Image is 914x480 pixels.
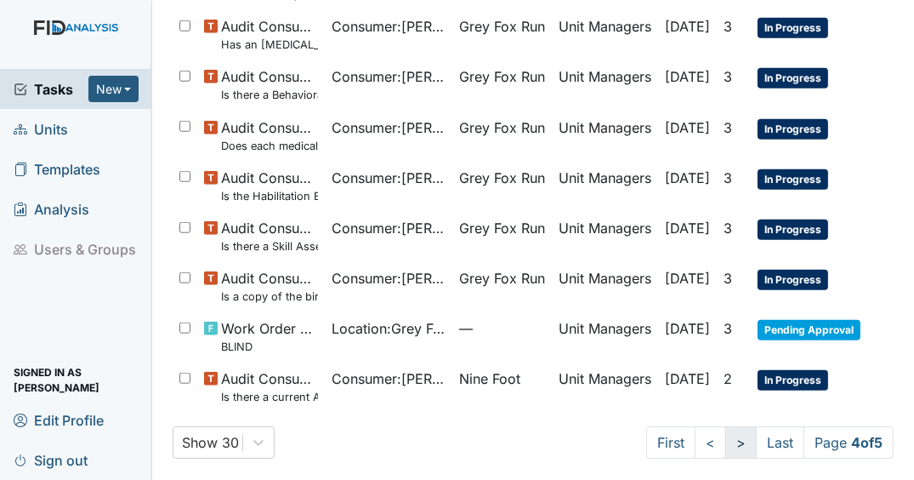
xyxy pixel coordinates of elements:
span: [DATE] [665,270,710,287]
span: In Progress [758,270,828,290]
span: Consumer : [PERSON_NAME] [332,268,446,289]
span: Consumer : [PERSON_NAME] [332,218,446,238]
span: In Progress [758,169,828,190]
span: Audit Consumers Charts Is the Habilitation Evaluation current (no more than one year old)? [221,168,318,204]
span: Audit Consumers Charts Does each medical file have either a current photo or an identification ca... [221,117,318,154]
small: Has an [MEDICAL_DATA] been completed and recommendations followed? [221,37,318,53]
button: New [88,76,139,102]
span: Audit Consumers Charts Is there a Skill Assessment completed and updated yearly (no more than one... [221,218,318,254]
span: 2 [724,370,732,387]
td: Unit Managers [552,311,658,362]
span: In Progress [758,68,828,89]
small: Is there a current Admission Agreement ([DATE])? [221,389,318,405]
span: 3 [724,169,732,186]
td: Unit Managers [552,362,658,412]
span: Grey Fox Run [459,16,545,37]
span: [DATE] [665,370,710,387]
strong: 4 of 5 [851,434,883,451]
span: [DATE] [665,320,710,337]
td: Unit Managers [552,111,658,161]
div: Show 30 [182,432,239,453]
span: Grey Fox Run [459,168,545,188]
a: Tasks [14,79,88,100]
small: Is a copy of the birth certificate found in the file? [221,289,318,305]
span: 3 [724,119,732,136]
span: Consumer : [PERSON_NAME] [332,66,446,87]
span: Units [14,116,68,142]
span: In Progress [758,370,828,391]
span: Work Order Routine BLIND [221,318,318,355]
td: Unit Managers [552,211,658,261]
span: Consumer : [PERSON_NAME] [332,117,446,138]
td: Unit Managers [552,60,658,110]
span: Grey Fox Run [459,117,545,138]
span: — [459,318,545,339]
span: [DATE] [665,68,710,85]
span: Sign out [14,447,88,473]
span: Audit Consumers Charts Is there a current Admission Agreement (within one year)? [221,369,318,405]
span: [DATE] [665,119,710,136]
span: 3 [724,320,732,337]
nav: task-pagination [646,426,894,459]
small: Is there a Behavioral Intervention Program Approval/Consent for every 6 months? [221,87,318,103]
span: Audit Consumers Charts Is a copy of the birth certificate found in the file? [221,268,318,305]
span: 3 [724,68,732,85]
span: In Progress [758,119,828,140]
span: Location : Grey Fox Run [332,318,446,339]
span: Templates [14,156,100,182]
span: Signed in as [PERSON_NAME] [14,367,139,393]
span: Analysis [14,196,89,222]
span: [DATE] [665,220,710,237]
span: 3 [724,18,732,35]
td: Unit Managers [552,161,658,211]
small: Does each medical file have either a current photo or an identification card with a photo? [221,138,318,154]
a: > [725,426,757,459]
span: [DATE] [665,169,710,186]
span: Consumer : [PERSON_NAME] [332,369,446,389]
span: 3 [724,270,732,287]
span: Pending Approval [758,320,860,340]
span: In Progress [758,220,828,240]
span: In Progress [758,18,828,38]
a: Last [756,426,804,459]
span: Edit Profile [14,407,104,433]
span: Nine Foot [459,369,520,389]
td: Unit Managers [552,261,658,311]
span: Grey Fox Run [459,218,545,238]
span: Grey Fox Run [459,66,545,87]
span: 3 [724,220,732,237]
span: Audit Consumers Charts Has an Audiological Evaluation been completed and recommendations followed? [221,16,318,53]
span: [DATE] [665,18,710,35]
span: Page [803,426,894,459]
span: Consumer : [PERSON_NAME] [332,168,446,188]
span: Consumer : [PERSON_NAME] [332,16,446,37]
span: Audit Consumers Charts Is there a Behavioral Intervention Program Approval/Consent for every 6 mo... [221,66,318,103]
a: First [646,426,695,459]
span: Grey Fox Run [459,268,545,289]
a: < [695,426,726,459]
td: Unit Managers [552,9,658,60]
small: Is the Habilitation Evaluation current (no more than one year old)? [221,188,318,204]
small: BLIND [221,339,318,355]
small: Is there a Skill Assessment completed and updated yearly (no more than one year old) [221,238,318,254]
